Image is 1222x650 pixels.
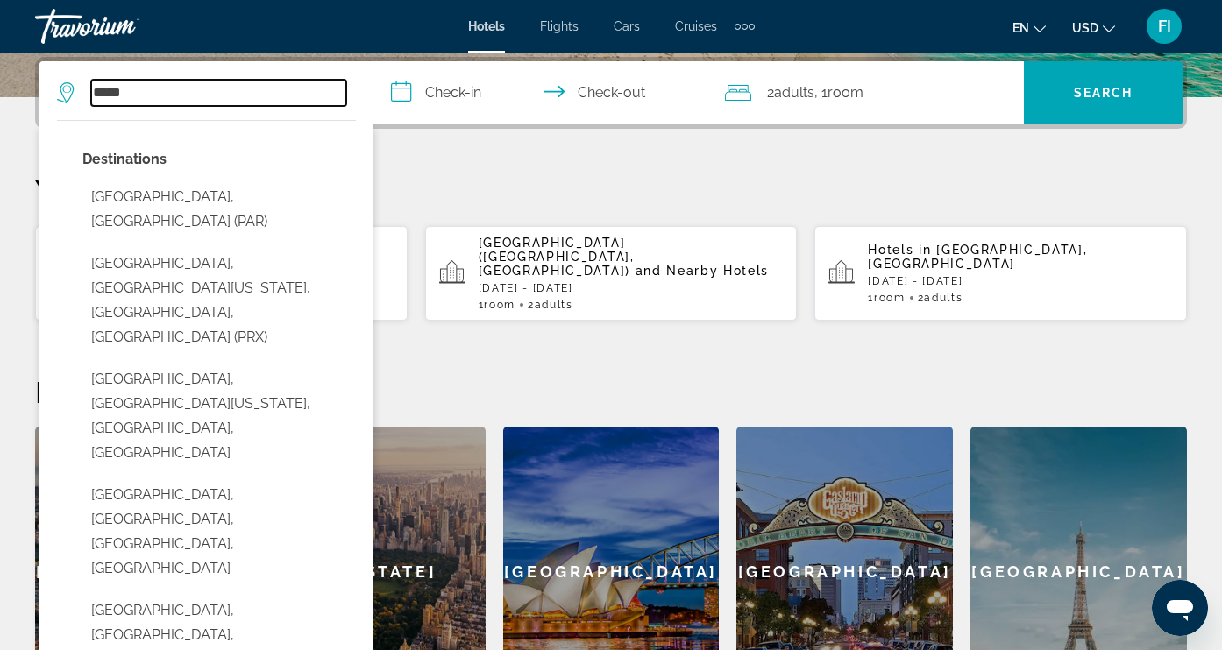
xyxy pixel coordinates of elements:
[868,243,931,257] span: Hotels in
[767,81,814,105] span: 2
[479,236,635,278] span: [GEOGRAPHIC_DATA] ([GEOGRAPHIC_DATA], [GEOGRAPHIC_DATA])
[707,61,1024,124] button: Travelers: 2 adults, 0 children
[1024,61,1183,124] button: Search
[479,299,515,311] span: 1
[1012,21,1029,35] span: en
[1074,86,1133,100] span: Search
[868,292,905,304] span: 1
[1141,8,1187,45] button: User Menu
[82,147,356,172] p: City options
[868,275,1173,287] p: [DATE] - [DATE]
[540,19,579,33] a: Flights
[35,374,1187,409] h2: Featured Destinations
[35,173,1187,208] p: Your Recent Searches
[484,299,515,311] span: Room
[868,243,1087,271] span: [GEOGRAPHIC_DATA], [GEOGRAPHIC_DATA]
[1152,580,1208,636] iframe: Кнопка запуска окна обмена сообщениями
[528,299,573,311] span: 2
[35,4,210,49] a: Travorium
[1072,15,1115,40] button: Change currency
[636,264,770,278] span: and Nearby Hotels
[735,12,755,40] button: Extra navigation items
[82,478,356,585] button: Select city: Paris, Camden, TN, United States
[468,19,505,33] a: Hotels
[1012,15,1046,40] button: Change language
[39,61,1183,124] div: Search widget
[774,84,814,101] span: Adults
[425,225,798,321] button: [GEOGRAPHIC_DATA] ([GEOGRAPHIC_DATA], [GEOGRAPHIC_DATA]) and Nearby Hotels[DATE] - [DATE]1Room2Ad...
[924,292,963,304] span: Adults
[814,225,1187,321] button: Hotels in [GEOGRAPHIC_DATA], [GEOGRAPHIC_DATA][DATE] - [DATE]1Room2Adults
[614,19,640,33] a: Cars
[1072,21,1098,35] span: USD
[35,225,408,321] button: Apec mandala mũi né (VN) and Nearby Hotels[DATE] - [DATE]1Room2Adults
[82,247,356,354] button: Select city: Paris, North Central Texas, TX, United States (PRX)
[918,292,963,304] span: 2
[874,292,906,304] span: Room
[91,80,346,106] input: Search hotel destination
[82,180,356,238] button: Select city: Paris, France (PAR)
[828,84,863,101] span: Room
[535,299,573,311] span: Adults
[373,61,707,124] button: Select check in and out date
[814,81,863,105] span: , 1
[82,363,356,470] button: Select city: Paris, Central Illinois, IL, United States
[675,19,717,33] a: Cruises
[1158,18,1171,35] span: FI
[479,282,784,294] p: [DATE] - [DATE]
